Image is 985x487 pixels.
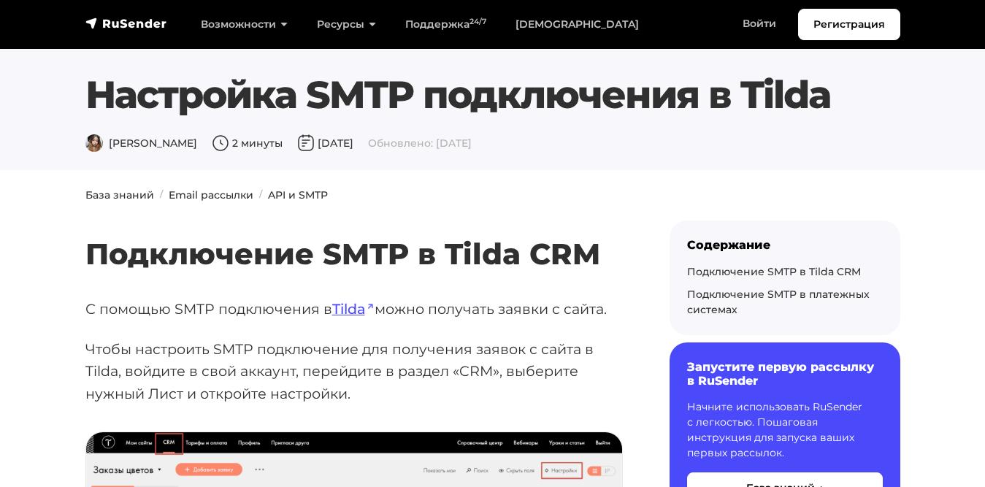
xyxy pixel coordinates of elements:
[212,137,283,150] span: 2 минуты
[368,137,472,150] span: Обновлено: [DATE]
[85,338,623,405] p: Чтобы настроить SMTP подключение для получения заявок с сайта в Tilda, войдите в свой аккаунт, пе...
[297,137,353,150] span: [DATE]
[687,360,883,388] h6: Запустите первую рассылку в RuSender
[85,193,623,272] h2: Подключение SMTP в Tilda CRM
[169,188,253,202] a: Email рассылки
[212,134,229,152] img: Время чтения
[85,188,154,202] a: База знаний
[687,288,870,316] a: Подключение SMTP в платежных системах
[501,9,654,39] a: [DEMOGRAPHIC_DATA]
[302,9,391,39] a: Ресурсы
[85,16,167,31] img: RuSender
[85,298,623,321] p: С помощью SMTP подключения в можно получать заявки с сайта.
[85,137,197,150] span: [PERSON_NAME]
[687,265,861,278] a: Подключение SMTP в Tilda CRM
[728,9,791,39] a: Войти
[268,188,328,202] a: API и SMTP
[77,188,909,203] nav: breadcrumb
[186,9,302,39] a: Возможности
[332,300,375,318] a: Tilda
[469,17,486,26] sup: 24/7
[687,238,883,252] div: Содержание
[85,72,900,118] h1: Настройка SMTP подключения в Tilda
[297,134,315,152] img: Дата публикации
[391,9,501,39] a: Поддержка24/7
[687,399,883,461] p: Начните использовать RuSender с легкостью. Пошаговая инструкция для запуска ваших первых рассылок.
[798,9,900,40] a: Регистрация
